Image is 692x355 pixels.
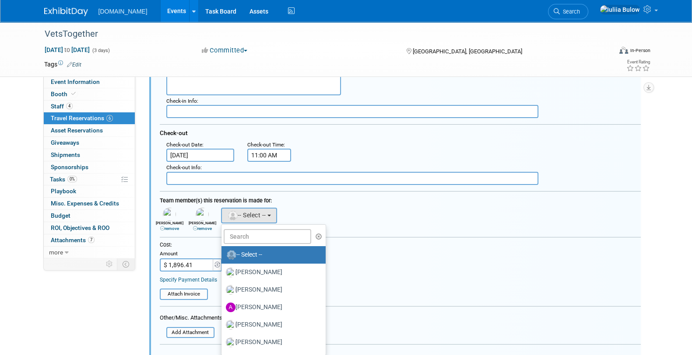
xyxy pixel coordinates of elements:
div: [PERSON_NAME] [188,221,217,231]
i: Booth reservation complete [71,91,76,96]
span: Search [560,8,580,15]
td: Toggle Event Tabs [117,258,135,270]
a: Misc. Expenses & Credits [44,198,135,209]
label: [PERSON_NAME] [226,283,317,297]
a: Search [548,4,588,19]
button: Committed [199,46,251,55]
a: Shipments [44,149,135,161]
div: VetsTogether [42,26,599,42]
span: Check-in Info [166,98,197,104]
span: to [63,46,71,53]
div: Cost: [160,241,641,249]
span: 6 [106,115,113,122]
span: Sponsorships [51,164,88,171]
span: Giveaways [51,139,79,146]
a: Edit [67,62,81,68]
img: Unassigned-User-Icon.png [227,250,236,260]
a: Staff4 [44,101,135,112]
img: A.jpg [226,303,235,312]
a: Giveaways [44,137,135,149]
span: Event Information [51,78,100,85]
span: Booth [51,90,77,97]
p: Wifi Password: Red.1508HGProperty Wifi Network: Tmobile-BD44 Parking Options: On-street parking i... [5,3,468,28]
span: [DATE] [DATE] [44,46,90,54]
span: Tasks [50,176,77,183]
a: ROI, Objectives & ROO [44,222,135,234]
small: : [166,142,204,148]
textarea: [STREET_ADDRESS] [166,65,341,95]
label: [PERSON_NAME] [226,335,317,349]
small: : [166,98,198,104]
a: Attachments7 [44,234,135,246]
a: Travel Reservations6 [44,112,135,124]
a: remove [193,226,212,231]
td: Personalize Event Tab Strip [102,258,117,270]
span: Budget [51,212,70,219]
div: Event Rating [626,60,650,64]
span: [GEOGRAPHIC_DATA], [GEOGRAPHIC_DATA] [413,48,522,55]
div: Event Format [560,45,650,59]
span: Staff [51,103,73,110]
div: Amount [160,251,223,258]
span: Shipments [51,151,80,158]
a: Tasks0% [44,174,135,185]
span: Check-out Time [247,142,284,148]
img: Iuliia Bulow [600,5,640,14]
a: Sponsorships [44,161,135,173]
span: 7 [88,237,95,243]
a: Asset Reservations [44,125,135,136]
a: Specify Payment Details [160,277,217,283]
span: more [49,249,63,256]
span: 0% [67,176,77,182]
span: 4 [66,103,73,109]
td: Tags [44,60,81,69]
span: [DOMAIN_NAME] [98,8,148,15]
a: more [44,247,135,258]
a: Budget [44,210,135,222]
span: (3 days) [91,48,110,53]
a: Playbook [44,185,135,197]
a: remove [160,226,179,231]
small: : [166,164,202,171]
span: Check-out Date [166,142,202,148]
a: Event Information [44,76,135,88]
input: Search [224,229,311,244]
label: -- Select -- [226,248,317,262]
span: Misc. Expenses & Credits [51,200,119,207]
span: Check-out [160,129,188,136]
label: [PERSON_NAME] [226,300,317,314]
span: ROI, Objectives & ROO [51,224,109,231]
div: [PERSON_NAME] [155,221,184,231]
span: Attachments [51,237,95,244]
span: Travel Reservations [51,115,113,122]
div: Team member(s) this reservation is made for: [160,193,641,205]
span: Check-out Info [166,164,200,171]
button: -- Select -- [221,208,278,223]
label: [PERSON_NAME] [226,318,317,332]
img: ExhibitDay [44,7,88,16]
div: Other/Misc. Attachments: [160,314,224,324]
small: : [247,142,285,148]
body: Rich Text Area. Press ALT-0 for help. [5,3,468,28]
label: [PERSON_NAME] [226,265,317,279]
a: Booth [44,88,135,100]
span: Asset Reservations [51,127,103,134]
span: -- Select -- [227,212,266,219]
div: In-Person [629,47,650,54]
img: Format-Inperson.png [619,47,628,54]
span: Playbook [51,188,76,195]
